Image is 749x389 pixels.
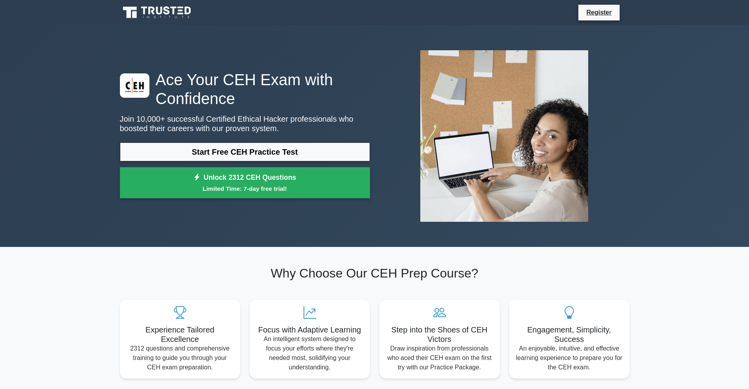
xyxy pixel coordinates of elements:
p: 2312 questions and comprehensive training to guide you through your CEH exam preparation. [126,344,234,372]
a: Register [582,7,616,17]
p: An enjoyable, intuitive, and effective learning experience to prepare you for the CEH exam. [515,344,623,372]
h5: Focus with Adaptive Learning [256,325,364,334]
h2: Why Choose Our CEH Prep Course? [120,266,629,281]
a: Unlock 2312 CEH QuestionsLimited Time: 7-day free trial! [120,167,370,199]
h5: Engagement, Simplicity, Success [515,325,623,344]
p: Join 10,000+ successful Certified Ethical Hacker professionals who boosted their careers with our... [120,114,370,133]
p: Draw inspiration from professionals who aced their CEH exam on the first try with our Practice Pa... [386,344,493,372]
h1: Ace Your CEH Exam with Confidence [120,70,370,108]
a: Start Free CEH Practice Test [120,142,370,161]
h5: Step into the Shoes of CEH Victors [386,325,493,344]
small: Limited Time: 7-day free trial! [130,184,360,193]
h5: Experience Tailored Excellence [126,325,234,344]
p: An intelligent system designed to focus your efforts where they're needed most, solidifying your ... [256,334,364,372]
